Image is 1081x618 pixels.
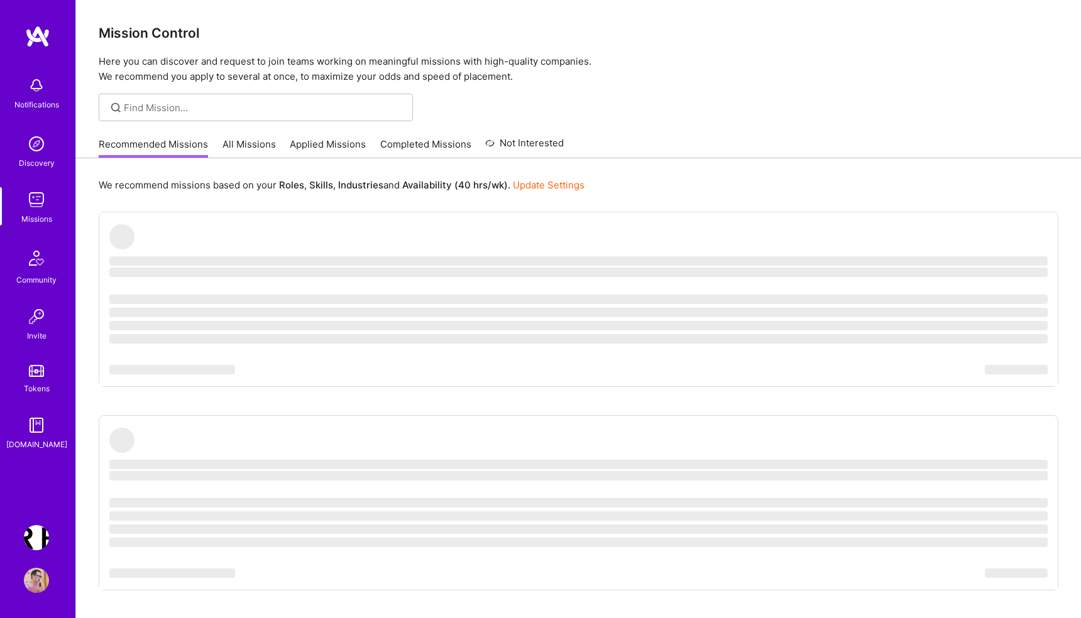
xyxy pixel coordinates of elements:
[124,101,403,114] input: Find Mission...
[309,179,333,191] b: Skills
[402,179,508,191] b: Availability (40 hrs/wk)
[25,25,50,48] img: logo
[513,179,584,191] a: Update Settings
[21,212,52,225] div: Missions
[99,54,1058,84] p: Here you can discover and request to join teams working on meaningful missions with high-quality ...
[24,73,49,98] img: bell
[290,138,366,158] a: Applied Missions
[14,98,59,111] div: Notifications
[24,187,49,212] img: teamwork
[24,382,50,395] div: Tokens
[99,138,208,158] a: Recommended Missions
[27,329,47,342] div: Invite
[24,304,49,329] img: Invite
[279,179,304,191] b: Roles
[24,413,49,438] img: guide book
[6,438,67,451] div: [DOMAIN_NAME]
[485,136,564,158] a: Not Interested
[21,525,52,550] a: Terr.ai: Building an Innovative Real Estate Platform
[21,568,52,593] a: User Avatar
[109,100,123,115] i: icon SearchGrey
[99,25,1058,41] h3: Mission Control
[222,138,276,158] a: All Missions
[16,273,57,286] div: Community
[99,178,584,192] p: We recommend missions based on your , , and .
[29,365,44,377] img: tokens
[24,131,49,156] img: discovery
[24,568,49,593] img: User Avatar
[19,156,55,170] div: Discovery
[21,243,52,273] img: Community
[380,138,471,158] a: Completed Missions
[24,525,49,550] img: Terr.ai: Building an Innovative Real Estate Platform
[338,179,383,191] b: Industries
